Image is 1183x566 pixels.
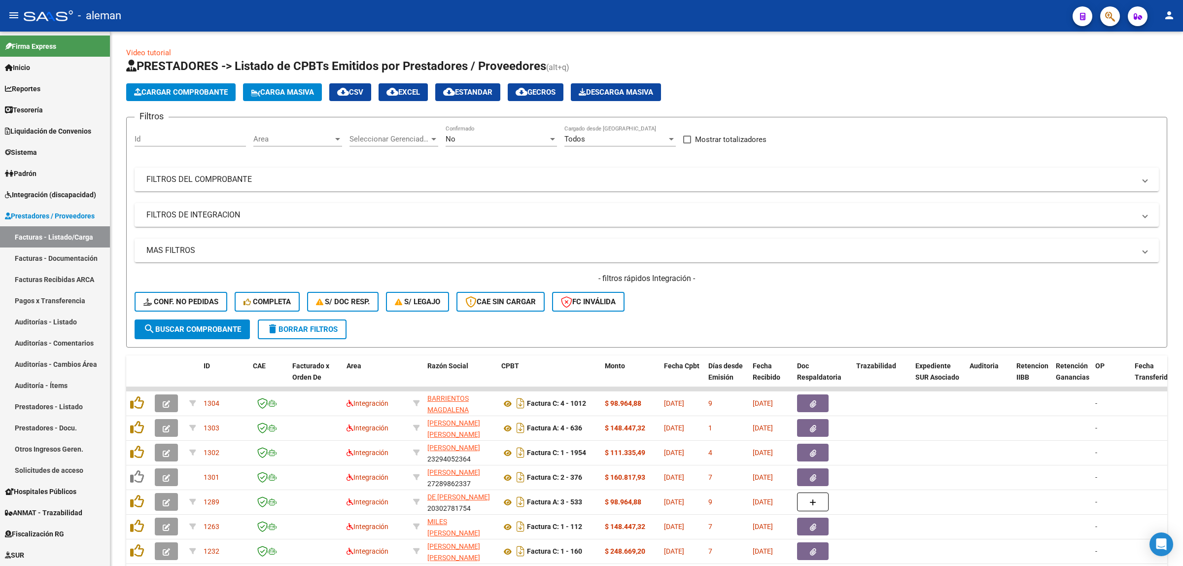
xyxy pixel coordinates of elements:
[347,449,388,457] span: Integración
[135,273,1159,284] h4: - filtros rápidos Integración -
[508,83,563,101] button: Gecros
[605,523,645,531] strong: $ 148.447,32
[251,88,314,97] span: Carga Masiva
[267,325,338,334] span: Borrar Filtros
[561,297,616,306] span: FC Inválida
[753,547,773,555] span: [DATE]
[5,168,36,179] span: Padrón
[664,523,684,531] span: [DATE]
[552,292,625,312] button: FC Inválida
[1095,362,1105,370] span: OP
[135,168,1159,191] mat-expansion-panel-header: FILTROS DEL COMPROBANTE
[347,523,388,531] span: Integración
[527,449,586,457] strong: Factura C: 1 - 1954
[8,9,20,21] mat-icon: menu
[527,498,582,506] strong: Factura A: 3 - 533
[386,88,420,97] span: EXCEL
[749,355,793,399] datatable-header-cell: Fecha Recibido
[379,83,428,101] button: EXCEL
[235,292,300,312] button: Completa
[427,393,493,414] div: 27310620276
[605,362,625,370] span: Monto
[1095,399,1097,407] span: -
[78,5,121,27] span: - aleman
[347,547,388,555] span: Integración
[204,473,219,481] span: 1301
[708,498,712,506] span: 9
[966,355,1012,399] datatable-header-cell: Auditoria
[427,516,493,537] div: 27400940172
[516,86,527,98] mat-icon: cloud_download
[446,135,455,143] span: No
[5,62,30,73] span: Inicio
[143,297,218,306] span: Conf. no pedidas
[852,355,911,399] datatable-header-cell: Trazabilidad
[349,135,429,143] span: Seleccionar Gerenciador
[514,543,527,559] i: Descargar documento
[204,498,219,506] span: 1289
[423,355,497,399] datatable-header-cell: Razón Social
[911,355,966,399] datatable-header-cell: Expediente SUR Asociado
[664,547,684,555] span: [DATE]
[753,362,780,381] span: Fecha Recibido
[146,174,1135,185] mat-panel-title: FILTROS DEL COMPROBANTE
[347,399,388,407] span: Integración
[204,424,219,432] span: 1303
[497,355,601,399] datatable-header-cell: CPBT
[564,135,585,143] span: Todos
[347,473,388,481] span: Integración
[307,292,379,312] button: S/ Doc Resp.
[243,83,322,101] button: Carga Masiva
[708,473,712,481] span: 7
[435,83,500,101] button: Estandar
[708,362,743,381] span: Días desde Emisión
[244,297,291,306] span: Completa
[5,147,37,158] span: Sistema
[5,41,56,52] span: Firma Express
[527,400,586,408] strong: Factura C: 4 - 1012
[514,494,527,510] i: Descargar documento
[126,59,546,73] span: PRESTADORES -> Listado de CPBTs Emitidos por Prestadores / Proveedores
[1095,523,1097,531] span: -
[204,547,219,555] span: 1232
[347,362,361,370] span: Area
[134,88,228,97] span: Cargar Comprobante
[708,523,712,531] span: 7
[571,83,661,101] app-download-masive: Descarga masiva de comprobantes (adjuntos)
[427,518,480,537] span: MILES [PERSON_NAME]
[856,362,896,370] span: Trazabilidad
[527,548,582,556] strong: Factura C: 1 - 160
[704,355,749,399] datatable-header-cell: Días desde Emisión
[664,449,684,457] span: [DATE]
[514,519,527,534] i: Descargar documento
[258,319,347,339] button: Borrar Filtros
[427,541,493,562] div: 23261482274
[514,469,527,485] i: Descargar documento
[5,189,96,200] span: Integración (discapacidad)
[5,126,91,137] span: Liquidación de Convenios
[1149,532,1173,556] div: Open Intercom Messenger
[695,134,766,145] span: Mostrar totalizadores
[527,424,582,432] strong: Factura A: 4 - 636
[427,492,493,512] div: 20302781754
[204,449,219,457] span: 1302
[527,523,582,531] strong: Factura C: 1 - 112
[605,449,645,457] strong: $ 111.335,49
[253,362,266,370] span: CAE
[135,109,169,123] h3: Filtros
[386,86,398,98] mat-icon: cloud_download
[200,355,249,399] datatable-header-cell: ID
[1016,362,1048,381] span: Retencion IIBB
[143,325,241,334] span: Buscar Comprobante
[135,319,250,339] button: Buscar Comprobante
[571,83,661,101] button: Descarga Masiva
[514,445,527,460] i: Descargar documento
[605,424,645,432] strong: $ 148.447,32
[204,523,219,531] span: 1263
[5,486,76,497] span: Hospitales Públicos
[135,292,227,312] button: Conf. no pedidas
[292,362,329,381] span: Facturado x Orden De
[253,135,333,143] span: Area
[267,323,278,335] mat-icon: delete
[427,419,480,438] span: [PERSON_NAME] [PERSON_NAME]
